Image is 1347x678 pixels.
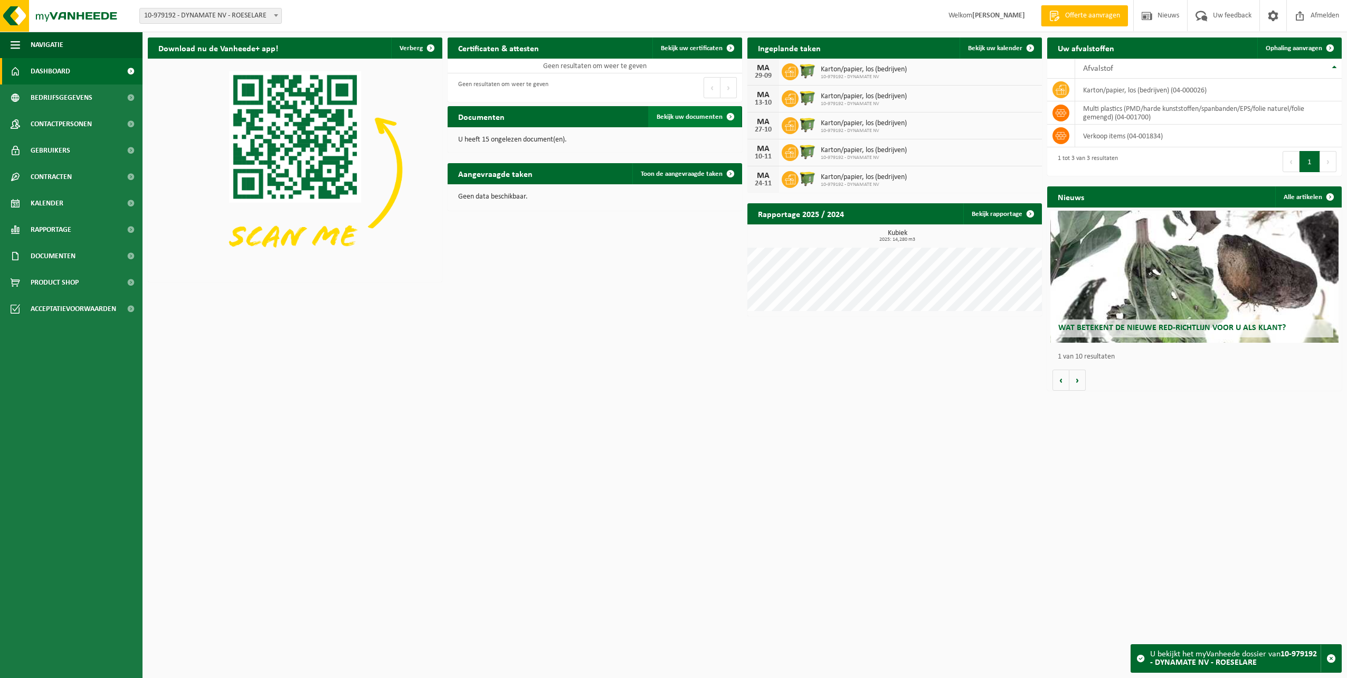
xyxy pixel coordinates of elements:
span: 10-979192 - DYNAMATE NV [821,182,907,188]
span: Karton/papier, los (bedrijven) [821,173,907,182]
button: Vorige [1052,370,1069,391]
span: Documenten [31,243,75,269]
span: 2025: 14,280 m3 [753,237,1042,242]
div: U bekijkt het myVanheede dossier van [1150,645,1321,672]
button: Next [720,77,737,98]
button: Volgende [1069,370,1086,391]
h2: Ingeplande taken [747,37,831,58]
td: karton/papier, los (bedrijven) (04-000026) [1075,79,1342,101]
a: Wat betekent de nieuwe RED-richtlijn voor u als klant? [1050,211,1339,343]
h2: Certificaten & attesten [448,37,549,58]
h2: Rapportage 2025 / 2024 [747,203,855,224]
span: Toon de aangevraagde taken [641,171,723,177]
span: 10-979192 - DYNAMATE NV - ROESELARE [139,8,282,24]
div: 29-09 [753,72,774,80]
span: 10-979192 - DYNAMATE NV [821,155,907,161]
td: multi plastics (PMD/harde kunststoffen/spanbanden/EPS/folie naturel/folie gemengd) (04-001700) [1075,101,1342,125]
span: Karton/papier, los (bedrijven) [821,65,907,74]
img: WB-1100-HPE-GN-51 [799,169,817,187]
span: Karton/papier, los (bedrijven) [821,119,907,128]
a: Bekijk rapportage [963,203,1041,224]
button: 1 [1299,151,1320,172]
span: Kalender [31,190,63,216]
span: Karton/papier, los (bedrijven) [821,92,907,101]
a: Ophaling aanvragen [1257,37,1341,59]
span: Bedrijfsgegevens [31,84,92,111]
span: 10-979192 - DYNAMATE NV - ROESELARE [140,8,281,23]
div: MA [753,145,774,153]
h2: Documenten [448,106,515,127]
div: 13-10 [753,99,774,107]
span: 10-979192 - DYNAMATE NV [821,74,907,80]
span: Navigatie [31,32,63,58]
button: Verberg [391,37,441,59]
div: 24-11 [753,180,774,187]
span: Karton/papier, los (bedrijven) [821,146,907,155]
div: MA [753,118,774,126]
a: Offerte aanvragen [1041,5,1128,26]
span: Verberg [400,45,423,52]
img: Download de VHEPlus App [148,59,442,280]
span: 10-979192 - DYNAMATE NV [821,101,907,107]
span: Contracten [31,164,72,190]
td: Geen resultaten om weer te geven [448,59,742,73]
strong: 10-979192 - DYNAMATE NV - ROESELARE [1150,650,1317,667]
button: Previous [704,77,720,98]
div: MA [753,172,774,180]
span: Contactpersonen [31,111,92,137]
h2: Uw afvalstoffen [1047,37,1125,58]
span: Dashboard [31,58,70,84]
span: Rapportage [31,216,71,243]
div: 1 tot 3 van 3 resultaten [1052,150,1118,173]
p: Geen data beschikbaar. [458,193,732,201]
span: Wat betekent de nieuwe RED-richtlijn voor u als klant? [1058,324,1286,332]
span: Bekijk uw documenten [657,114,723,120]
button: Next [1320,151,1336,172]
h2: Download nu de Vanheede+ app! [148,37,289,58]
span: Bekijk uw certificaten [661,45,723,52]
h3: Kubiek [753,230,1042,242]
span: Acceptatievoorwaarden [31,296,116,322]
strong: [PERSON_NAME] [972,12,1025,20]
span: Afvalstof [1083,64,1113,73]
button: Previous [1283,151,1299,172]
img: WB-1100-HPE-GN-51 [799,116,817,134]
td: verkoop items (04-001834) [1075,125,1342,147]
a: Bekijk uw certificaten [652,37,741,59]
h2: Nieuws [1047,186,1095,207]
span: Offerte aanvragen [1063,11,1123,21]
h2: Aangevraagde taken [448,163,543,184]
a: Alle artikelen [1275,186,1341,208]
div: Geen resultaten om weer te geven [453,76,548,99]
div: MA [753,64,774,72]
span: Gebruikers [31,137,70,164]
img: WB-1100-HPE-GN-51 [799,89,817,107]
span: 10-979192 - DYNAMATE NV [821,128,907,134]
div: 27-10 [753,126,774,134]
p: U heeft 15 ongelezen document(en). [458,136,732,144]
span: Ophaling aanvragen [1266,45,1322,52]
div: 10-11 [753,153,774,161]
p: 1 van 10 resultaten [1058,353,1336,361]
img: WB-1100-HPE-GN-51 [799,62,817,80]
span: Product Shop [31,269,79,296]
a: Bekijk uw kalender [960,37,1041,59]
a: Bekijk uw documenten [648,106,741,127]
span: Bekijk uw kalender [968,45,1022,52]
div: MA [753,91,774,99]
a: Toon de aangevraagde taken [632,163,741,184]
img: WB-1100-HPE-GN-51 [799,143,817,161]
